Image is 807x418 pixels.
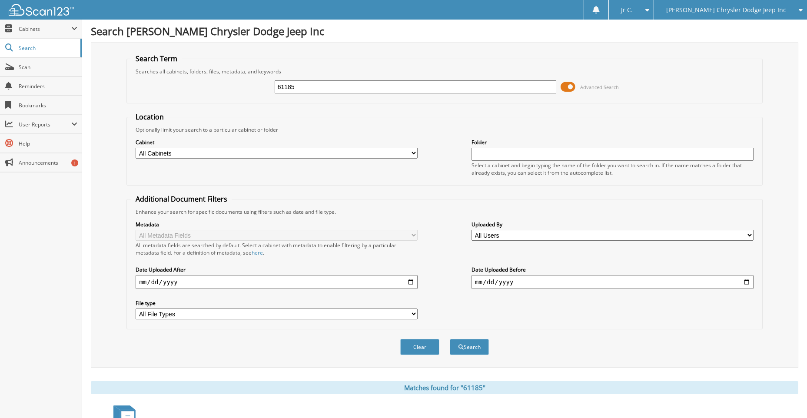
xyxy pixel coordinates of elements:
[19,25,71,33] span: Cabinets
[91,24,798,38] h1: Search [PERSON_NAME] Chrysler Dodge Jeep Inc
[71,159,78,166] div: 1
[472,275,754,289] input: end
[131,208,757,216] div: Enhance your search for specific documents using filters such as date and file type.
[580,84,619,90] span: Advanced Search
[252,249,263,256] a: here
[136,266,418,273] label: Date Uploaded After
[400,339,439,355] button: Clear
[19,121,71,128] span: User Reports
[131,112,168,122] legend: Location
[472,139,754,146] label: Folder
[136,221,418,228] label: Metadata
[472,221,754,228] label: Uploaded By
[666,7,786,13] span: [PERSON_NAME] Chrysler Dodge Jeep Inc
[450,339,489,355] button: Search
[19,159,77,166] span: Announcements
[136,299,418,307] label: File type
[91,381,798,394] div: Matches found for "61185"
[621,7,633,13] span: Jr C.
[19,102,77,109] span: Bookmarks
[131,54,182,63] legend: Search Term
[136,275,418,289] input: start
[472,266,754,273] label: Date Uploaded Before
[131,194,232,204] legend: Additional Document Filters
[19,83,77,90] span: Reminders
[19,63,77,71] span: Scan
[136,139,418,146] label: Cabinet
[131,126,757,133] div: Optionally limit your search to a particular cabinet or folder
[19,44,76,52] span: Search
[136,242,418,256] div: All metadata fields are searched by default. Select a cabinet with metadata to enable filtering b...
[472,162,754,176] div: Select a cabinet and begin typing the name of the folder you want to search in. If the name match...
[19,140,77,147] span: Help
[131,68,757,75] div: Searches all cabinets, folders, files, metadata, and keywords
[9,4,74,16] img: scan123-logo-white.svg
